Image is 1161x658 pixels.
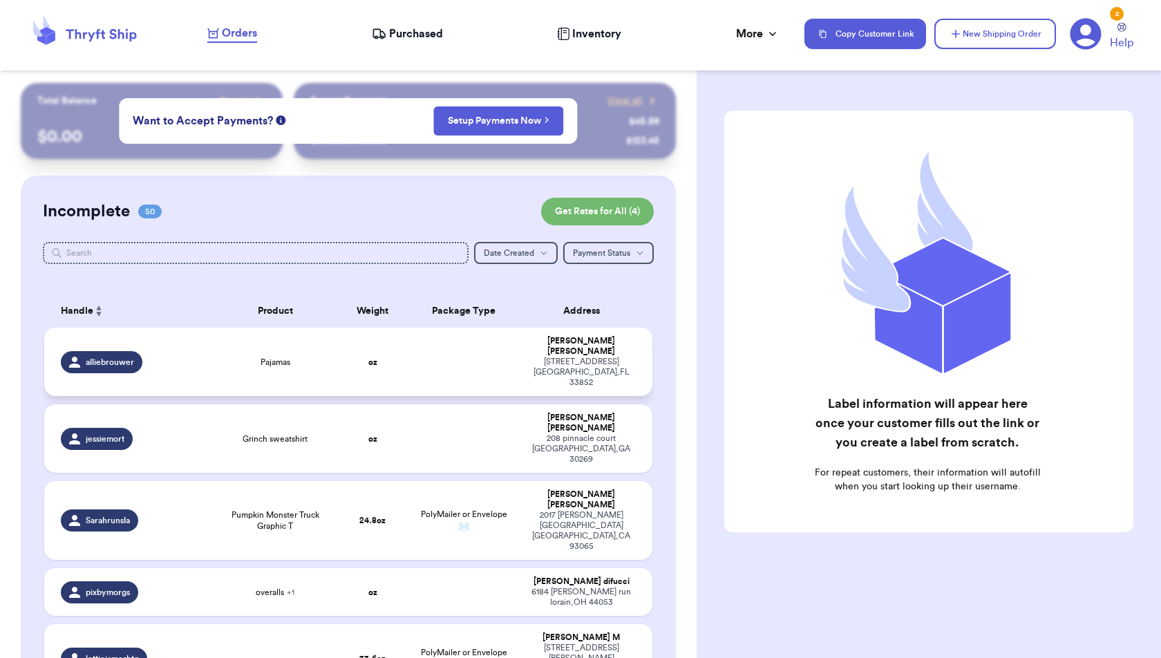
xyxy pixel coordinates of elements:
[572,26,621,42] span: Inventory
[287,588,294,596] span: + 1
[368,435,377,443] strong: oz
[527,433,636,464] div: 208 pinnacle court [GEOGRAPHIC_DATA] , GA 30269
[86,357,134,368] span: alliebrouwer
[527,413,636,433] div: [PERSON_NAME] [PERSON_NAME]
[448,114,549,128] a: Setup Payments Now
[527,576,636,587] div: [PERSON_NAME] difucci
[215,294,337,328] th: Product
[518,294,652,328] th: Address
[1110,35,1133,51] span: Help
[736,26,780,42] div: More
[607,94,643,108] span: View all
[222,25,257,41] span: Orders
[1070,18,1102,50] a: 2
[527,489,636,510] div: [PERSON_NAME] [PERSON_NAME]
[421,510,507,531] span: PolyMailer or Envelope ✉️
[527,632,636,643] div: [PERSON_NAME] M
[934,19,1056,49] button: New Shipping Order
[336,294,409,328] th: Weight
[527,587,636,608] div: 6184 [PERSON_NAME] run lorain , OH 44053
[86,515,130,526] span: Sarahrunsla
[527,357,636,388] div: [STREET_ADDRESS] [GEOGRAPHIC_DATA] , FL 33852
[86,433,124,444] span: jessiemort
[812,394,1043,452] h2: Label information will appear here once your customer fills out the link or you create a label fr...
[61,304,93,319] span: Handle
[372,26,443,42] a: Purchased
[37,94,97,108] p: Total Balance
[474,242,558,264] button: Date Created
[223,509,328,532] span: Pumpkin Monster Truck Graphic T
[1110,7,1124,21] div: 2
[220,94,249,108] span: Payout
[261,357,290,368] span: Pajamas
[389,26,443,42] span: Purchased
[256,587,294,598] span: overalls
[812,466,1043,493] p: For repeat customers, their information will autofill when you start looking up their username.
[368,588,377,596] strong: oz
[359,516,386,525] strong: 24.8 oz
[86,587,130,598] span: pixbymorgs
[243,433,308,444] span: Grinch sweatshirt
[43,242,469,264] input: Search
[433,106,564,135] button: Setup Payments Now
[133,113,273,129] span: Want to Accept Payments?
[207,25,257,43] a: Orders
[629,115,659,129] div: $ 45.99
[310,94,387,108] p: Recent Payments
[37,126,266,148] p: $ 0.00
[220,94,266,108] a: Payout
[557,26,621,42] a: Inventory
[368,358,377,366] strong: oz
[527,510,636,552] div: 2017 [PERSON_NAME][GEOGRAPHIC_DATA] [GEOGRAPHIC_DATA] , CA 93065
[527,336,636,357] div: [PERSON_NAME] [PERSON_NAME]
[138,205,162,218] span: 50
[804,19,926,49] button: Copy Customer Link
[484,249,534,257] span: Date Created
[1110,23,1133,51] a: Help
[563,242,654,264] button: Payment Status
[43,200,130,223] h2: Incomplete
[409,294,518,328] th: Package Type
[607,94,659,108] a: View all
[573,249,630,257] span: Payment Status
[626,134,659,148] div: $ 123.45
[93,303,104,319] button: Sort ascending
[541,198,654,225] button: Get Rates for All (4)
